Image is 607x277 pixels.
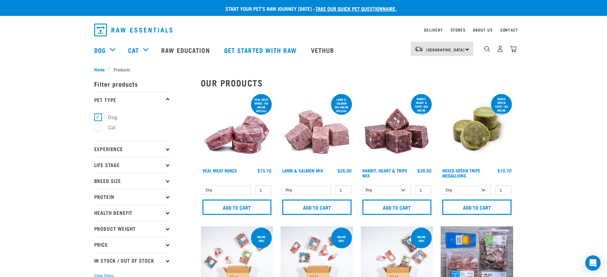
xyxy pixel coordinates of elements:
div: $10.70 [497,168,512,173]
a: Stores [451,29,466,31]
div: Online Only [251,232,272,245]
input: Add to cart [442,200,512,215]
img: user.png [497,46,504,52]
a: Lamb & Salmon Mix [282,169,323,171]
label: Cat [98,124,118,132]
div: $26.00 [338,168,352,173]
p: Experience [94,141,171,157]
input: 1 [336,185,352,195]
a: Dog [94,45,106,55]
a: About Us [473,29,492,31]
img: home-icon@2x.png [510,46,517,52]
div: Online Only [411,232,432,245]
h2: Our Products [201,78,513,88]
a: Cat [128,45,139,55]
input: 1 [255,185,271,195]
a: Mixed Green Tripe Medallions [442,169,480,177]
p: Filter products [94,76,171,92]
a: Contact [500,29,518,31]
p: Pet Type [94,92,171,108]
a: Rabbit, Heart & Tripe Mix [362,169,407,177]
a: Get started with Raw [218,37,305,63]
div: Rabbit, Heart & Tripe 3kg online special [411,94,432,119]
div: Veal Meat mince 1kg online special! [251,95,272,116]
img: home-icon-1@2x.png [484,46,490,52]
p: Life Stage [94,157,171,173]
div: Online Only [331,232,352,245]
input: Add to cart [202,200,272,215]
div: Open Intercom Messenger [585,255,601,271]
span: [GEOGRAPHIC_DATA] [426,48,465,51]
a: Vethub [305,37,342,63]
input: Add to cart [282,200,352,215]
img: 1175 Rabbit Heart Tripe Mix 01 [361,93,433,165]
nav: dropdown navigation [89,21,518,39]
input: 1 [496,185,512,195]
img: Raw Essentials Logo [94,24,172,36]
span: Home [94,66,105,73]
p: Health Benefit [94,205,171,221]
p: In Stock / Out Of Stock [94,252,171,268]
img: 1160 Veal Meat Mince Medallions 01 [201,93,273,165]
a: Delivery [424,29,443,31]
img: 1029 Lamb Salmon Mix 01 [281,93,353,165]
div: Mixed Green Tripe 1kg online special! [491,94,512,119]
nav: breadcrumbs [94,66,513,73]
a: take our quick pet questionnaire. [315,7,397,10]
div: $15.70 [257,168,271,173]
div: $39.50 [417,168,431,173]
input: 1 [415,185,431,195]
img: Mixed Green Tripe [441,93,513,165]
a: Raw Education [155,37,217,63]
a: Veal Meat Mince [202,169,237,171]
p: Protein [94,189,171,205]
a: Home [94,66,108,73]
label: Dog [98,113,120,121]
p: Product Weight [94,221,171,237]
img: van-moving.png [414,46,423,52]
p: Price [94,237,171,252]
div: Lamb & Salmon 3kg online special! [331,95,352,116]
input: Add to cart [362,200,432,215]
p: Breed Size [94,173,171,189]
